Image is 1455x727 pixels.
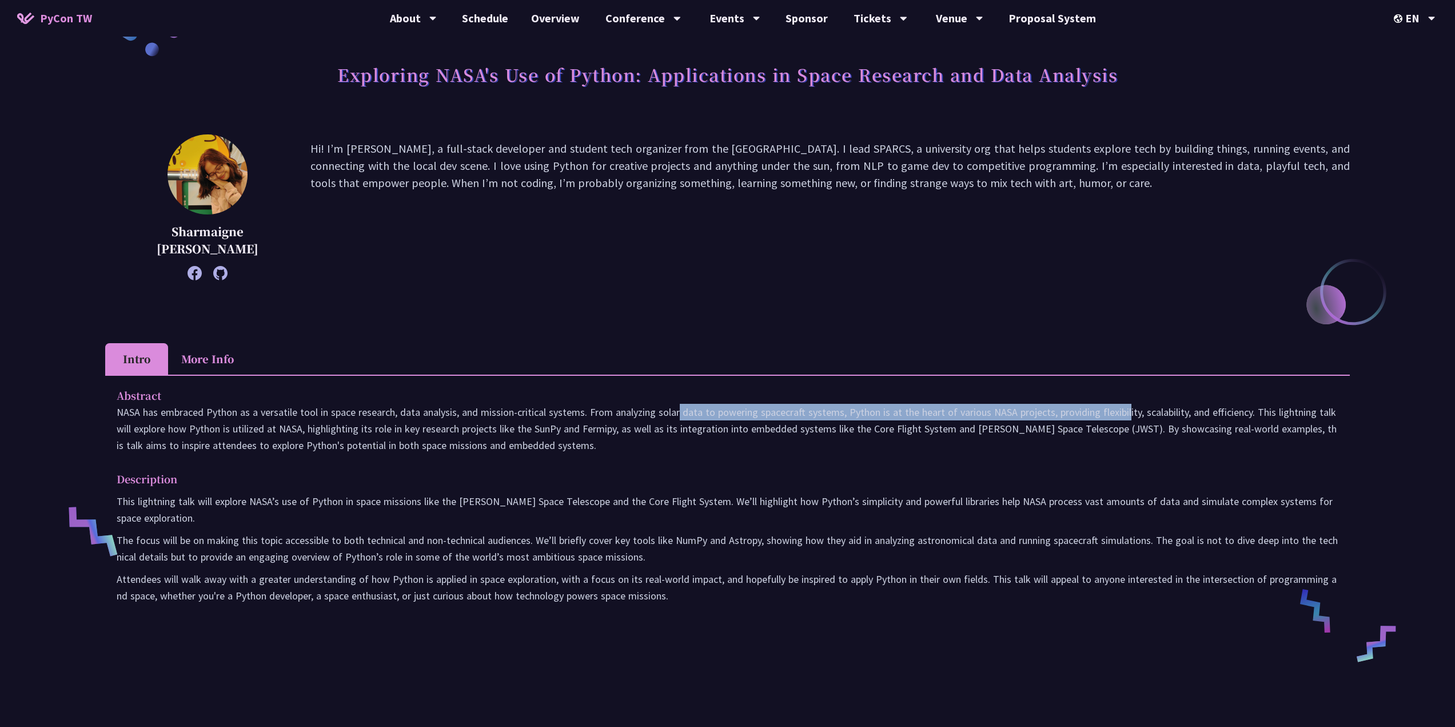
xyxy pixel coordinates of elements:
[117,493,1338,526] p: This lightning talk will explore NASA’s use of Python in space missions like the [PERSON_NAME] Sp...
[310,140,1350,275] p: Hi! I’m [PERSON_NAME], a full-stack developer and student tech organizer from the [GEOGRAPHIC_DAT...
[6,4,103,33] a: PyCon TW
[168,343,247,375] li: More Info
[117,404,1338,454] p: NASA has embraced Python as a versatile tool in space research, data analysis, and mission-critic...
[117,471,1316,487] p: Description
[117,532,1338,565] p: The focus will be on making this topic accessible to both technical and non-technical audiences. ...
[117,387,1316,404] p: Abstract
[17,13,34,24] img: Home icon of PyCon TW 2025
[1394,14,1405,23] img: Locale Icon
[40,10,92,27] span: PyCon TW
[168,134,248,214] img: Sharmaigne Angelie Mabano
[117,571,1338,604] p: Attendees will walk away with a greater understanding of how Python is applied in space explorati...
[337,57,1118,92] h1: Exploring NASA's Use of Python: Applications in Space Research and Data Analysis
[105,343,168,375] li: Intro
[134,223,282,257] p: Sharmaigne [PERSON_NAME]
